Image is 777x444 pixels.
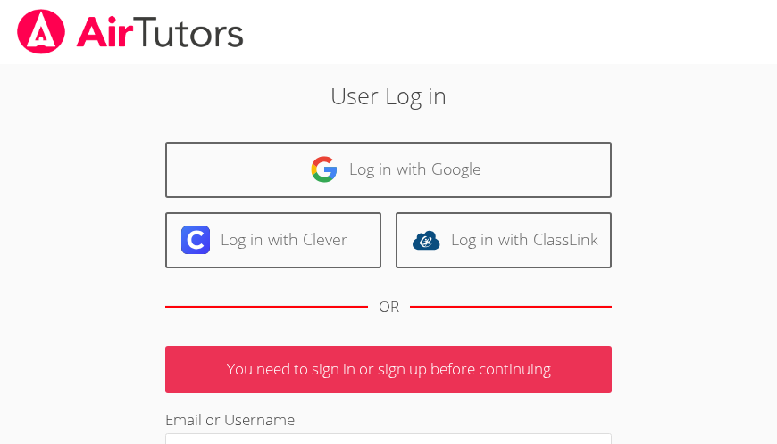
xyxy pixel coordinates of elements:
[165,212,381,268] a: Log in with Clever
[181,226,210,254] img: clever-logo-6eab21bc6e7a338710f1a6ff85c0baf02591cd810cc4098c63d3a4b26e2feb20.svg
[165,409,295,430] label: Email or Username
[109,78,668,112] h2: User Log in
[412,226,440,254] img: classlink-logo-d6bb404cc1216ec64c9a2012d9dc4662098be43eaf13dc465df04b49fa7ab582.svg
[165,346,612,393] p: You need to sign in or sign up before continuing
[165,142,612,198] a: Log in with Google
[396,212,612,268] a: Log in with ClassLink
[310,155,338,184] img: google-logo-50288ca7cdecda66e5e0955fdab243c47b7ad437acaf1139b6f446037453330a.svg
[379,294,399,320] div: OR
[15,9,246,54] img: airtutors_banner-c4298cdbf04f3fff15de1276eac7730deb9818008684d7c2e4769d2f7ddbe033.png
